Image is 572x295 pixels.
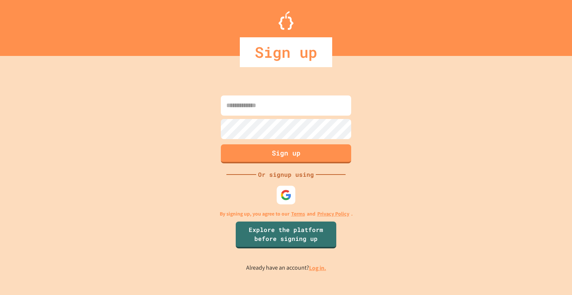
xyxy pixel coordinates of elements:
[541,265,565,288] iframe: chat widget
[291,210,305,218] a: Terms
[256,170,316,179] div: Or signup using
[221,144,351,163] button: Sign up
[246,263,326,273] p: Already have an account?
[280,189,292,201] img: google-icon.svg
[279,11,293,30] img: Logo.svg
[240,37,332,67] div: Sign up
[309,264,326,272] a: Log in.
[510,233,565,264] iframe: chat widget
[220,210,353,218] p: By signing up, you agree to our and .
[317,210,349,218] a: Privacy Policy
[236,222,336,248] a: Explore the platform before signing up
